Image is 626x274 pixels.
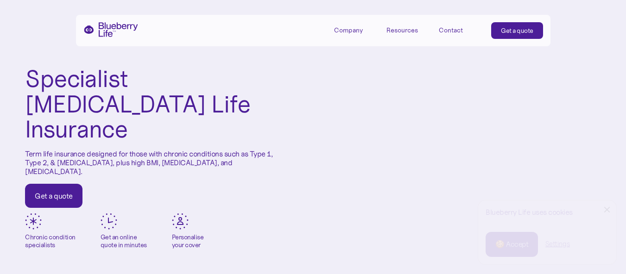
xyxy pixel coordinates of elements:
[491,22,543,39] a: Get a quote
[386,26,418,34] div: Resources
[25,233,76,249] div: Chronic condition specialists
[545,239,570,249] a: Settings
[495,239,528,249] div: 🍪 Accept
[334,22,376,37] div: Company
[598,200,616,219] a: Close Cookie Popup
[486,208,609,217] div: Blueberry Life uses cookies
[25,184,82,208] a: Get a quote
[486,232,538,257] a: 🍪 Accept
[83,22,138,37] a: home
[35,191,73,200] div: Get a quote
[439,26,463,34] div: Contact
[25,66,288,142] h1: Specialist [MEDICAL_DATA] Life Insurance
[25,149,288,176] p: Term life insurance designed for those with chronic conditions such as Type 1, Type 2, & [MEDICAL...
[439,22,481,37] a: Contact
[334,26,363,34] div: Company
[172,233,204,249] div: Personalise your cover
[501,26,533,35] div: Get a quote
[386,22,428,37] div: Resources
[101,233,147,249] div: Get an online quote in minutes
